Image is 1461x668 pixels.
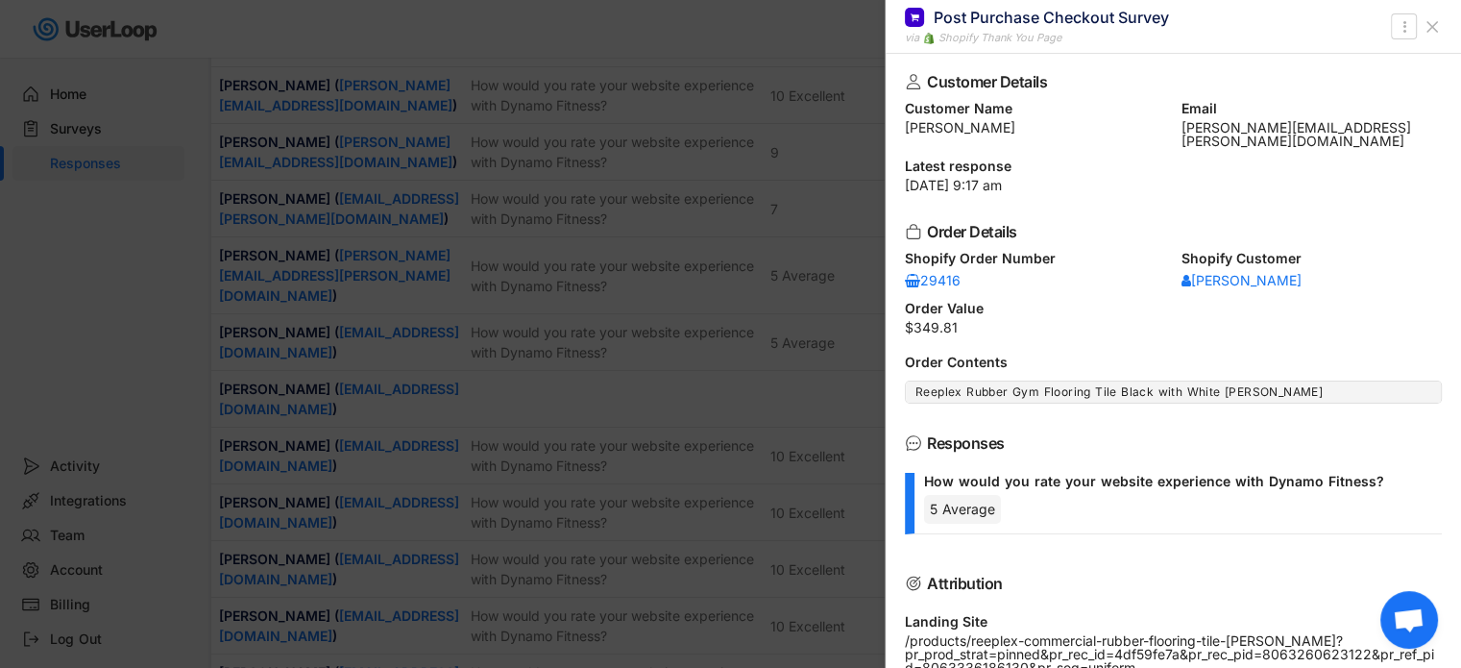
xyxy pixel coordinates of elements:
[905,356,1442,369] div: Order Contents
[927,576,1411,591] div: Attribution
[905,302,1442,315] div: Order Value
[927,74,1411,89] div: Customer Details
[905,274,962,287] div: 29416
[1181,102,1443,115] div: Email
[1181,274,1302,287] div: [PERSON_NAME]
[905,321,1442,334] div: $349.81
[1181,271,1302,290] a: [PERSON_NAME]
[938,30,1061,46] div: Shopify Thank You Page
[934,7,1169,28] div: Post Purchase Checkout Survey
[905,271,962,290] a: 29416
[923,33,935,44] img: 1156660_ecommerce_logo_shopify_icon%20%281%29.png
[915,384,1431,400] div: Reeplex Rubber Gym Flooring Tile Black with White [PERSON_NAME]
[905,30,919,46] div: via
[905,102,1166,115] div: Customer Name
[905,615,1442,629] div: Landing Site
[905,160,1442,173] div: Latest response
[924,473,1426,490] div: How would you rate your website experience with Dynamo Fitness?
[905,252,1166,265] div: Shopify Order Number
[905,179,1442,192] div: [DATE] 9:17 am
[1395,15,1414,38] button: 
[1380,591,1438,649] a: Open chat
[905,121,1166,135] div: [PERSON_NAME]
[1402,16,1406,37] text: 
[927,435,1411,451] div: Responses
[924,495,1001,524] div: 5 Average
[1181,252,1443,265] div: Shopify Customer
[927,224,1411,239] div: Order Details
[1181,121,1443,148] div: [PERSON_NAME][EMAIL_ADDRESS][PERSON_NAME][DOMAIN_NAME]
